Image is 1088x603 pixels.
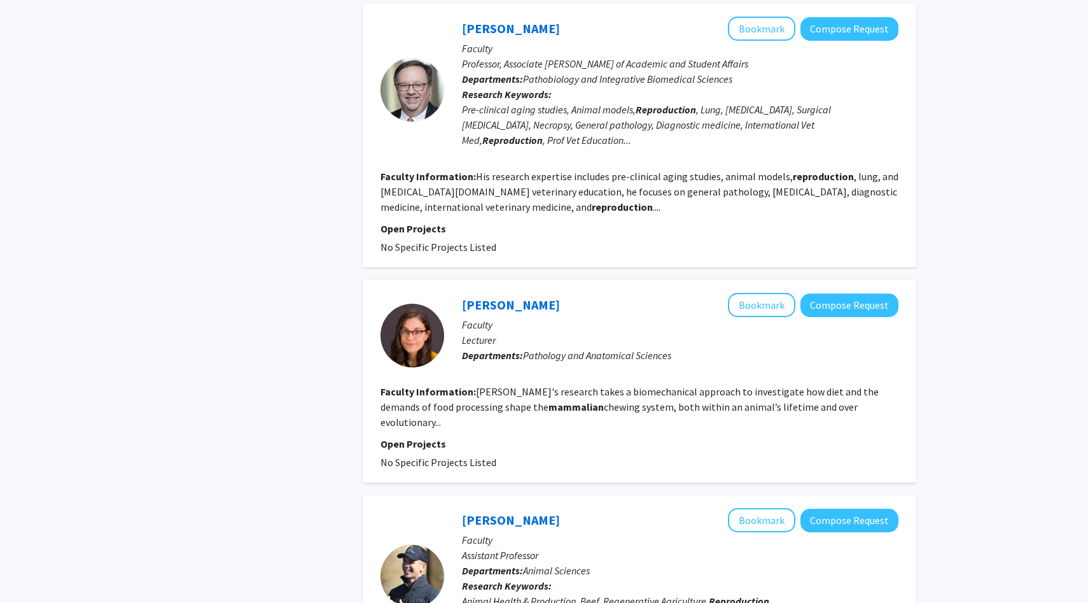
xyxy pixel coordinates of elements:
[462,297,560,313] a: [PERSON_NAME]
[728,17,795,41] button: Add Timothy Snider to Bookmarks
[380,436,898,451] p: Open Projects
[380,221,898,236] p: Open Projects
[592,201,653,213] b: reproduction
[462,102,898,148] div: Pre-clinical aging studies, Animal models, , Lung, [MEDICAL_DATA], Surgical [MEDICAL_DATA], Necro...
[462,73,523,85] b: Departments:
[380,170,476,183] b: Faculty Information:
[548,401,604,413] b: mammalian
[523,349,671,362] span: Pathology and Anatomical Sciences
[462,317,898,332] p: Faculty
[462,41,898,56] p: Faculty
[462,56,898,71] p: Professor, Associate [PERSON_NAME] of Academic and Student Affairs
[462,20,560,36] a: [PERSON_NAME]
[380,241,496,253] span: No Specific Projects Listed
[728,293,795,317] button: Add Kristen Prufrock to Bookmarks
[380,385,879,429] fg-read-more: [PERSON_NAME]'s research takes a biomechanical approach to investigate how diet and the demands o...
[462,564,523,577] b: Departments:
[800,17,898,41] button: Compose Request to Timothy Snider
[380,385,476,398] b: Faculty Information:
[462,579,552,592] b: Research Keywords:
[380,170,898,213] fg-read-more: His research expertise includes pre-clinical aging studies, animal models, , lung, and [MEDICAL_D...
[462,332,898,348] p: Lecturer
[523,564,590,577] span: Animal Sciences
[482,134,543,146] b: Reproduction
[800,509,898,532] button: Compose Request to Jordan Thomas
[793,170,854,183] b: reproduction
[636,103,696,116] b: Reproduction
[462,349,523,362] b: Departments:
[523,73,732,85] span: Pathobiology and Integrative Biomedical Sciences
[800,294,898,317] button: Compose Request to Kristen Prufrock
[462,512,560,528] a: [PERSON_NAME]
[10,546,54,593] iframe: Chat
[728,508,795,532] button: Add Jordan Thomas to Bookmarks
[462,548,898,563] p: Assistant Professor
[462,532,898,548] p: Faculty
[380,456,496,469] span: No Specific Projects Listed
[462,88,552,101] b: Research Keywords:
